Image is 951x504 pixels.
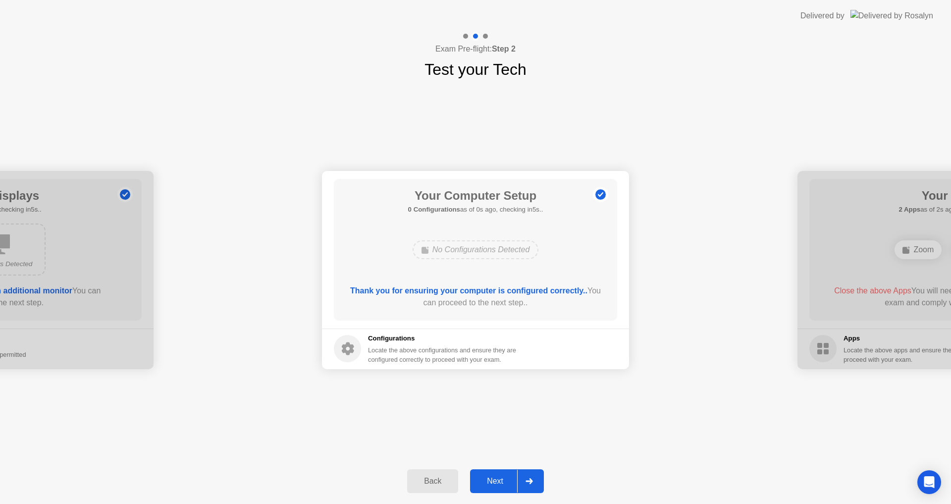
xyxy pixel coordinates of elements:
h1: Your Computer Setup [408,187,543,205]
div: Open Intercom Messenger [917,470,941,494]
div: You can proceed to the next step.. [348,285,603,309]
div: No Configurations Detected [413,240,539,259]
h5: as of 0s ago, checking in5s.. [408,205,543,215]
div: Delivered by [800,10,845,22]
b: 0 Configurations [408,206,460,213]
button: Back [407,469,458,493]
div: Locate the above configurations and ensure they are configured correctly to proceed with your exam. [368,345,518,364]
b: Thank you for ensuring your computer is configured correctly.. [350,286,587,295]
h1: Test your Tech [424,57,527,81]
div: Next [473,477,517,486]
img: Delivered by Rosalyn [850,10,933,21]
button: Next [470,469,544,493]
h5: Configurations [368,334,518,343]
h4: Exam Pre-flight: [435,43,516,55]
div: Back [410,477,455,486]
b: Step 2 [492,45,516,53]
